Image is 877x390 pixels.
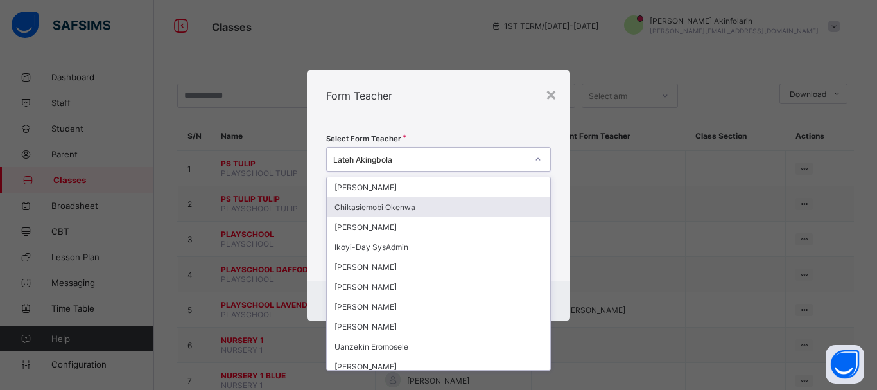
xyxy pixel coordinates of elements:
span: Form Teacher [326,89,392,102]
div: Chikasiemobi Okenwa [327,197,550,217]
div: [PERSON_NAME] [327,257,550,277]
div: Ikoyi-Day SysAdmin [327,237,550,257]
button: Open asap [826,345,864,384]
div: [PERSON_NAME] [327,277,550,297]
div: [PERSON_NAME] [327,317,550,337]
div: × [545,83,557,105]
div: [PERSON_NAME] [327,217,550,237]
div: [PERSON_NAME] [327,177,550,197]
div: Uanzekin Eromosele [327,337,550,357]
div: [PERSON_NAME] [327,357,550,377]
div: Lateh Akingbola [333,154,527,164]
div: [PERSON_NAME] [327,297,550,317]
span: Select Form Teacher [326,134,401,143]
